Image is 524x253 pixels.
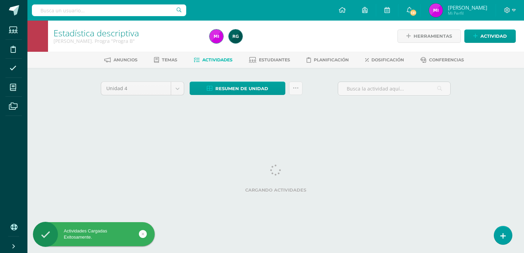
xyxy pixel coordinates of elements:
img: e580cc0eb62752fa762e7f6d173b6223.png [210,29,223,43]
span: Anuncios [114,57,138,62]
input: Busca la actividad aquí... [338,82,450,95]
span: Mi Perfil [448,10,487,16]
label: Cargando actividades [101,188,451,193]
div: Quinto Bach. Progra 'Progra B' [53,38,201,44]
a: Unidad 4 [101,82,184,95]
span: Unidad 4 [106,82,166,95]
a: Temas [154,55,177,65]
span: Temas [162,57,177,62]
a: Estudiantes [249,55,290,65]
a: Resumen de unidad [190,82,285,95]
span: [PERSON_NAME] [448,4,487,11]
img: e580cc0eb62752fa762e7f6d173b6223.png [429,3,443,17]
a: Actividades [194,55,233,65]
span: Resumen de unidad [215,82,268,95]
h1: Estadística descriptiva [53,28,201,38]
span: Planificación [314,57,349,62]
span: Herramientas [414,30,452,43]
a: Actividad [464,29,516,43]
a: Estadística descriptiva [53,27,139,39]
span: Conferencias [429,57,464,62]
span: Actividades [202,57,233,62]
span: Dosificación [371,57,404,62]
input: Busca un usuario... [32,4,186,16]
a: Herramientas [397,29,461,43]
a: Dosificación [365,55,404,65]
span: Estudiantes [259,57,290,62]
span: Actividad [480,30,507,43]
img: e044b199acd34bf570a575bac584e1d1.png [229,29,242,43]
a: Conferencias [420,55,464,65]
a: Planificación [307,55,349,65]
span: 131 [409,9,417,16]
a: Anuncios [104,55,138,65]
div: Actividades Cargadas Exitosamente. [33,228,155,240]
